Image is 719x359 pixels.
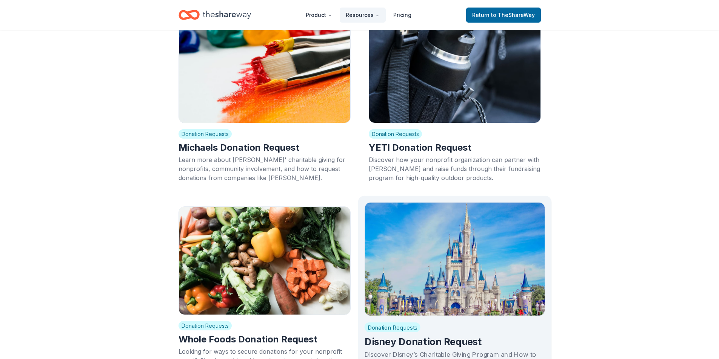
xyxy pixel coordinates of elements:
[364,202,545,316] img: Cover photo for blog post
[179,206,351,315] img: Cover photo for blog post
[179,15,351,123] img: Cover photo for blog post
[369,129,422,139] span: Donation Requests
[300,8,338,23] button: Product
[387,8,417,23] a: Pricing
[472,11,535,20] span: Return
[369,15,541,123] img: Cover photo for blog post
[179,142,351,154] h2: Michaels Donation Request
[491,12,535,18] span: to TheShareWay
[300,6,417,24] nav: Main
[340,8,386,23] button: Resources
[172,9,357,194] a: Cover photo for blog postDonation RequestsMichaels Donation RequestLearn more about [PERSON_NAME]...
[364,322,420,332] span: Donation Requests
[363,9,547,194] a: Cover photo for blog postDonation RequestsYETI Donation RequestDiscover how your nonprofit organi...
[369,142,541,154] h2: YETI Donation Request
[179,129,232,139] span: Donation Requests
[369,155,541,182] div: Discover how your nonprofit organization can partner with [PERSON_NAME] and raise funds through t...
[179,321,232,330] span: Donation Requests
[364,335,545,348] h2: Disney Donation Request
[466,8,541,23] a: Returnto TheShareWay
[179,333,351,345] h2: Whole Foods Donation Request
[179,6,251,24] a: Home
[179,155,351,182] div: Learn more about [PERSON_NAME]' charitable giving for nonprofits, community involvement, and how ...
